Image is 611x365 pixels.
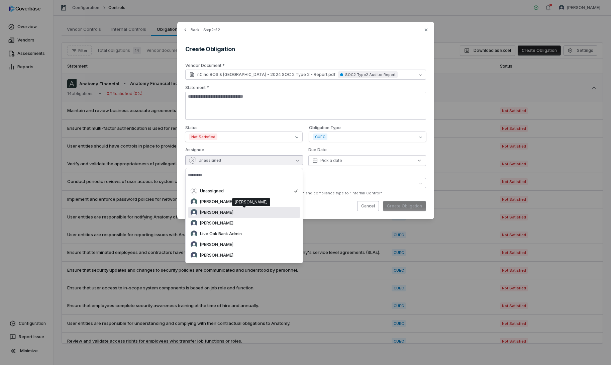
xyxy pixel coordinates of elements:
span: [PERSON_NAME] [200,253,233,258]
img: Scott McMichael avatar [191,252,197,259]
img: Justin Garrick avatar [191,220,197,226]
button: Cancel [357,201,379,211]
p: Assignee [185,147,303,155]
p: Due Date [308,147,426,155]
div: Suggestions [188,186,300,261]
button: Back [181,24,201,36]
label: Vendor Document * [185,63,426,68]
button: Pick a date [308,155,426,166]
img: Gerald Pe avatar [191,209,197,216]
img: Live Oak Bank Admin avatar [191,231,197,237]
span: Live Oak Bank Admin [200,231,242,237]
div: Selecting controls will automatically set the status to "Satisfied" and compliance type to "Inter... [185,191,426,196]
label: Satisfying Controls [185,171,426,177]
span: [PERSON_NAME] [200,210,233,215]
div: [PERSON_NAME] [235,199,268,205]
span: Unassigned [200,188,224,194]
span: [PERSON_NAME] [200,220,233,226]
label: Obligation Type [309,125,426,130]
span: SOC2 Type2 Auditor Report [338,71,398,78]
span: Pick a date [320,158,342,163]
span: Create Obligation [185,45,235,53]
span: [PERSON_NAME] [200,242,233,247]
span: Unassigned [199,158,221,163]
span: Step 2 of 2 [203,27,220,32]
span: CUEC [313,133,327,140]
span: nCino BOS & [GEOGRAPHIC_DATA] - 2024 SOC 2 Type 2 - Report.pdf [197,72,335,77]
label: Status [185,125,302,130]
span: [PERSON_NAME] [200,199,233,204]
label: Statement * [185,85,426,90]
img: George Werbacher avatar [191,198,197,205]
img: Rich Friedberg avatar [191,241,197,248]
span: Not Satisfied [189,133,217,140]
